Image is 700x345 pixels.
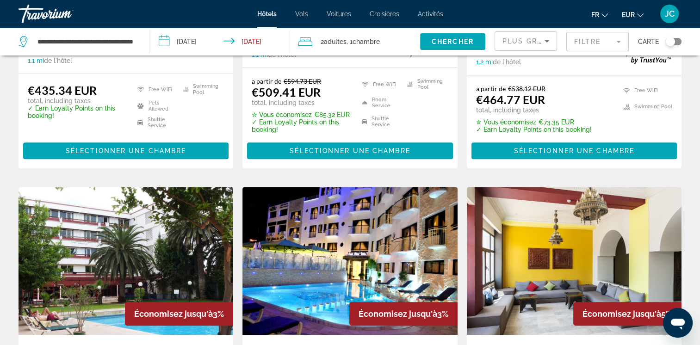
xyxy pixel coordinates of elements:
[591,11,599,18] span: fr
[347,35,380,48] span: , 1
[321,35,347,48] span: 2
[476,85,506,92] span: a partir de
[247,142,452,159] button: Sélectionner une chambre
[252,77,281,85] span: a partir de
[242,187,457,335] img: Hotel image
[66,147,186,154] span: Sélectionner une chambre
[252,111,350,118] p: €85.32 EUR
[476,118,536,126] span: ✮ Vous économisez
[566,31,629,52] button: Filter
[353,38,380,45] span: Chambre
[476,58,493,66] span: 1.2 mi
[591,8,608,21] button: Change language
[403,77,448,91] li: Swimming Pool
[420,33,485,50] button: Chercher
[418,10,443,18] a: Activités
[665,9,675,18] span: JC
[28,97,126,105] p: total, including taxes
[508,85,545,92] del: €538.12 EUR
[252,99,350,106] p: total, including taxes
[622,8,644,21] button: Change currency
[493,58,521,66] span: de l'hôtel
[476,126,592,133] p: ✓ Earn Loyalty Points on this booking!
[19,2,111,26] a: Travorium
[23,144,229,154] a: Sélectionner une chambre
[349,302,458,326] div: 3%
[284,77,321,85] del: €594.73 EUR
[19,187,233,335] img: Hotel image
[289,28,420,55] button: Travelers: 2 adults, 0 children
[359,309,437,319] span: Économisez jusqu'à
[622,11,635,18] span: EUR
[44,57,72,64] span: de l'hôtel
[290,147,410,154] span: Sélectionner une chambre
[28,105,126,119] p: ✓ Earn Loyalty Points on this booking!
[476,92,545,106] ins: €464.77 EUR
[476,118,592,126] p: €73.35 EUR
[252,85,321,99] ins: €509.41 EUR
[133,83,179,95] li: Free WiFi
[619,85,672,96] li: Free WiFi
[133,100,179,112] li: Pets Allowed
[638,35,659,48] span: Carte
[295,10,308,18] a: Vols
[247,144,452,154] a: Sélectionner une chambre
[582,309,661,319] span: Économisez jusqu'à
[467,187,681,335] img: Hotel image
[471,142,677,159] button: Sélectionner une chambre
[659,37,681,46] button: Toggle map
[514,147,634,154] span: Sélectionner une chambre
[28,83,97,97] ins: €435.34 EUR
[324,38,347,45] span: Adultes
[357,77,403,91] li: Free WiFi
[125,302,233,326] div: 3%
[471,144,677,154] a: Sélectionner une chambre
[28,57,44,64] span: 1.1 mi
[476,106,592,114] p: total, including taxes
[663,308,693,338] iframe: Bouton de lancement de la fenêtre de messagerie
[370,10,399,18] a: Croisières
[133,117,179,129] li: Shuttle Service
[179,83,224,95] li: Swimming Pool
[432,38,474,45] span: Chercher
[573,302,681,326] div: 5%
[502,36,549,47] mat-select: Sort by
[357,115,403,129] li: Shuttle Service
[502,37,613,45] span: Plus grandes économies
[23,142,229,159] button: Sélectionner une chambre
[619,101,672,112] li: Swimming Pool
[134,309,213,319] span: Économisez jusqu'à
[252,111,312,118] span: ✮ Vous économisez
[657,4,681,24] button: User Menu
[257,10,277,18] a: Hôtels
[357,96,403,110] li: Room Service
[149,28,290,55] button: Check-in date: Dec 9, 2025 Check-out date: Dec 16, 2025
[252,118,350,133] p: ✓ Earn Loyalty Points on this booking!
[327,10,351,18] a: Voitures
